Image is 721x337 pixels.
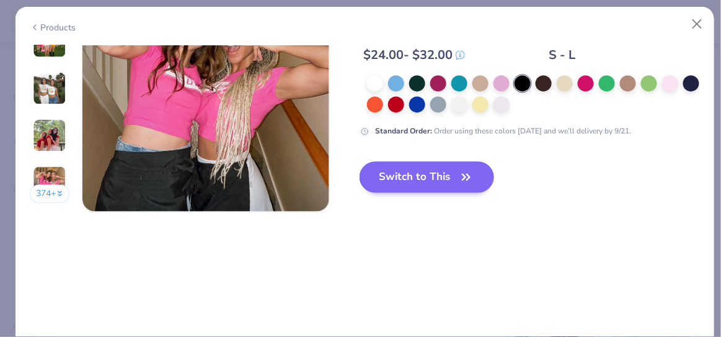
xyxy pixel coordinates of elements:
img: User generated content [33,166,66,199]
div: $ 24.00 - $ 32.00 [363,47,465,63]
button: 374+ [30,184,70,203]
img: User generated content [33,71,66,105]
div: Products [30,21,76,34]
strong: Standard Order : [375,125,432,135]
button: Close [686,12,709,36]
img: User generated content [33,119,66,152]
button: Switch to This [360,161,494,192]
div: Order using these colors [DATE] and we’ll delivery by 9/21. [375,125,631,136]
div: S - L [549,47,585,63]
